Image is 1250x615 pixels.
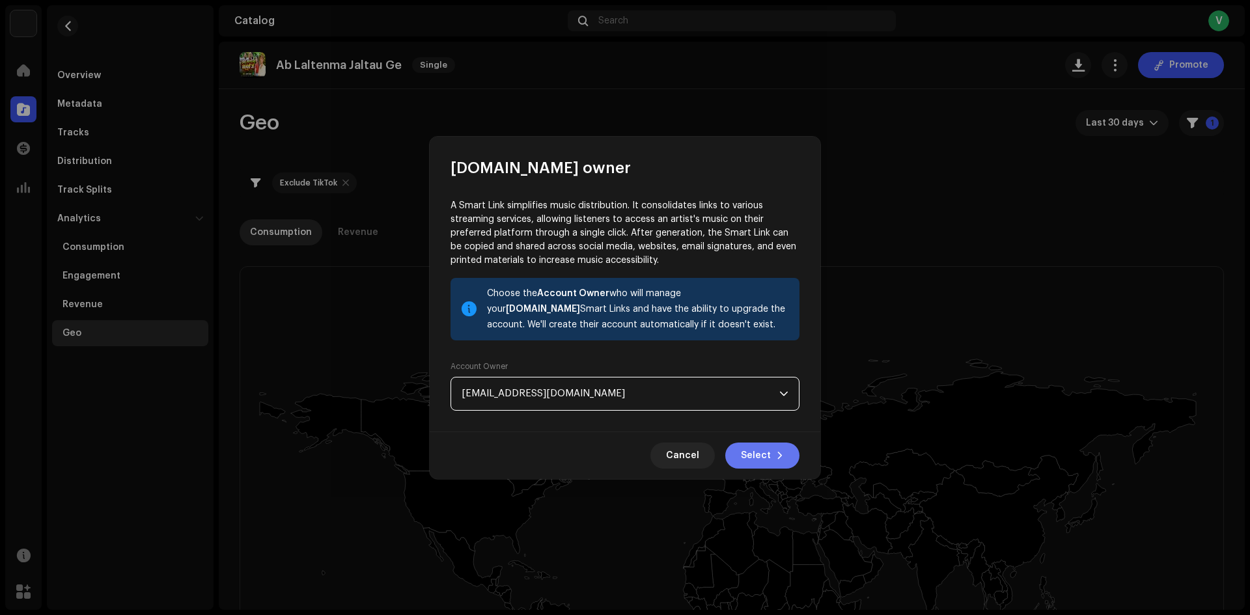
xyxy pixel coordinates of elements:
[462,377,779,410] span: vsrdigitalmedia@gmail.com
[430,137,820,178] div: [DOMAIN_NAME] owner
[487,286,789,333] div: Choose the who will manage your Smart Links and have the ability to upgrade the account. We'll cr...
[650,443,715,469] button: Cancel
[506,305,580,314] strong: [DOMAIN_NAME]
[537,289,609,298] strong: Account Owner
[741,443,771,469] span: Select
[451,361,508,372] label: Account Owner
[666,443,699,469] span: Cancel
[725,443,799,469] button: Select
[451,199,799,267] p: A Smart Link simplifies music distribution. It consolidates links to various streaming services, ...
[779,377,788,410] div: dropdown trigger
